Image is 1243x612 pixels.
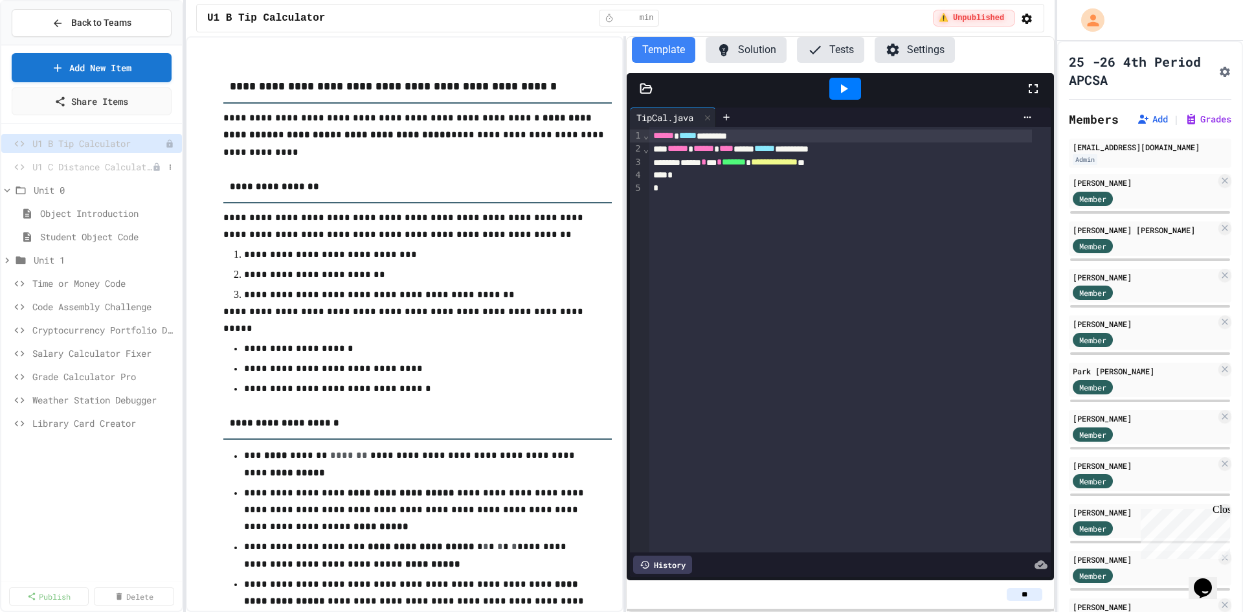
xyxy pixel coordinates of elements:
[1073,141,1227,153] div: [EMAIL_ADDRESS][DOMAIN_NAME]
[32,137,165,150] span: U1 B Tip Calculator
[933,10,1015,27] div: ⚠️ Students cannot see this content! Click the toggle to publish it and make it visible to your c...
[9,587,89,606] a: Publish
[1136,504,1230,559] iframe: chat widget
[1079,193,1106,205] span: Member
[34,183,177,197] span: Unit 0
[633,556,692,574] div: History
[12,87,172,115] a: Share Items
[1073,154,1097,165] div: Admin
[1079,523,1106,534] span: Member
[1073,506,1216,518] div: [PERSON_NAME]
[32,346,177,360] span: Salary Calculator Fixer
[165,139,174,148] div: Unpublished
[1079,334,1106,346] span: Member
[1189,560,1230,599] iframe: chat widget
[1073,177,1216,188] div: [PERSON_NAME]
[1069,110,1119,128] h2: Members
[630,182,643,195] div: 5
[32,160,152,174] span: U1 C Distance Calculator
[1079,287,1106,299] span: Member
[630,169,643,182] div: 4
[12,53,172,82] a: Add New Item
[40,207,177,220] span: Object Introduction
[5,5,89,82] div: Chat with us now!Close
[1173,111,1180,127] span: |
[164,161,177,174] button: More options
[32,277,177,290] span: Time or Money Code
[1068,5,1108,35] div: My Account
[40,230,177,244] span: Student Object Code
[32,370,177,383] span: Grade Calculator Pro
[94,587,174,606] a: Delete
[1137,113,1168,126] button: Add
[32,416,177,430] span: Library Card Creator
[1079,429,1106,440] span: Member
[32,300,177,313] span: Code Assembly Challenge
[643,144,649,154] span: Fold line
[34,253,177,267] span: Unit 1
[1073,554,1216,565] div: [PERSON_NAME]
[630,130,643,142] div: 1
[630,111,700,124] div: TipCal.java
[1073,460,1216,471] div: [PERSON_NAME]
[1073,271,1216,283] div: [PERSON_NAME]
[630,142,643,155] div: 2
[71,16,131,30] span: Back to Teams
[630,108,716,127] div: TipCal.java
[797,37,864,63] button: Tests
[1073,413,1216,424] div: [PERSON_NAME]
[207,10,325,26] span: U1 B Tip Calculator
[939,13,1004,23] span: ⚠️ Unpublished
[706,37,787,63] button: Solution
[1079,240,1106,252] span: Member
[1079,475,1106,487] span: Member
[1079,570,1106,582] span: Member
[32,393,177,407] span: Weather Station Debugger
[1218,63,1231,78] button: Assignment Settings
[640,13,654,23] span: min
[875,37,955,63] button: Settings
[1073,318,1216,330] div: [PERSON_NAME]
[1073,365,1216,377] div: Park [PERSON_NAME]
[12,9,172,37] button: Back to Teams
[643,130,649,141] span: Fold line
[152,163,161,172] div: Unpublished
[1079,381,1106,393] span: Member
[630,156,643,169] div: 3
[1069,52,1213,89] h1: 25 -26 4th Period APCSA
[1185,113,1231,126] button: Grades
[32,323,177,337] span: Cryptocurrency Portfolio Debugger
[1073,224,1216,236] div: [PERSON_NAME] [PERSON_NAME]
[632,37,695,63] button: Template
